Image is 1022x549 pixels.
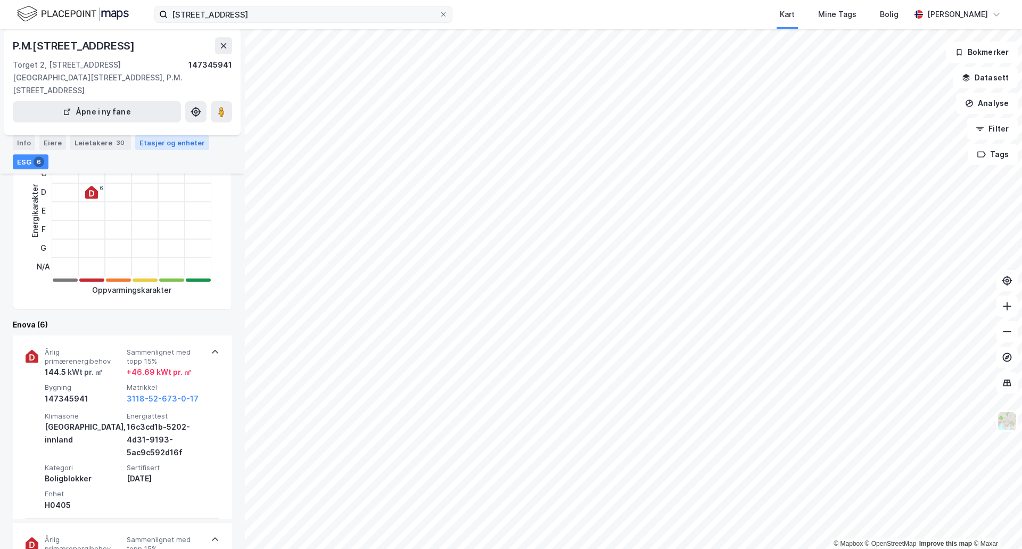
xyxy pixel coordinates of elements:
[37,239,50,258] div: G
[37,165,50,183] div: C
[45,392,122,405] div: 147345941
[969,498,1022,549] iframe: Chat Widget
[967,118,1018,140] button: Filter
[45,366,103,379] div: 144.5
[45,383,122,392] span: Bygning
[927,8,988,21] div: [PERSON_NAME]
[45,489,122,498] span: Enhet
[13,59,188,97] div: Torget 2, [STREET_ADDRESS][GEOGRAPHIC_DATA][STREET_ADDRESS], P.M.[STREET_ADDRESS]
[127,366,192,379] div: + 46.69 kWt pr. ㎡
[45,463,122,472] span: Kategori
[45,348,122,366] span: Årlig primærenergibehov
[17,5,129,23] img: logo.f888ab2527a4732fd821a326f86c7f29.svg
[70,135,131,150] div: Leietakere
[13,135,35,150] div: Info
[13,37,137,54] div: P.M.[STREET_ADDRESS]
[969,498,1022,549] div: Kontrollprogram for chat
[13,101,181,122] button: Åpne i ny fane
[919,540,972,547] a: Improve this map
[188,59,232,97] div: 147345941
[45,412,122,421] span: Klimasone
[37,258,50,276] div: N/A
[13,154,48,169] div: ESG
[946,42,1018,63] button: Bokmerker
[834,540,863,547] a: Mapbox
[997,411,1017,431] img: Z
[127,472,204,485] div: [DATE]
[168,6,439,22] input: Søk på adresse, matrikkel, gårdeiere, leietakere eller personer
[127,412,204,421] span: Energiattest
[37,183,50,202] div: D
[880,8,899,21] div: Bolig
[66,366,103,379] div: kWt pr. ㎡
[968,144,1018,165] button: Tags
[34,157,44,167] div: 6
[127,421,204,459] div: 16c3cd1b-5202-4d31-9193-5ac9c592d16f
[37,202,50,220] div: E
[39,135,66,150] div: Eiere
[45,499,122,512] div: H0405
[127,463,204,472] span: Sertifisert
[29,184,42,237] div: Energikarakter
[956,93,1018,114] button: Analyse
[127,392,199,405] button: 3118-52-673-0-17
[13,318,232,331] div: Enova (6)
[818,8,856,21] div: Mine Tags
[114,137,127,148] div: 30
[92,284,171,297] div: Oppvarmingskarakter
[45,421,122,446] div: [GEOGRAPHIC_DATA], innland
[953,67,1018,88] button: Datasett
[139,138,205,148] div: Etasjer og enheter
[37,220,50,239] div: F
[100,185,103,191] div: 6
[865,540,917,547] a: OpenStreetMap
[780,8,795,21] div: Kart
[45,472,122,485] div: Boligblokker
[127,383,204,392] span: Matrikkel
[127,348,204,366] span: Sammenlignet med topp 15%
